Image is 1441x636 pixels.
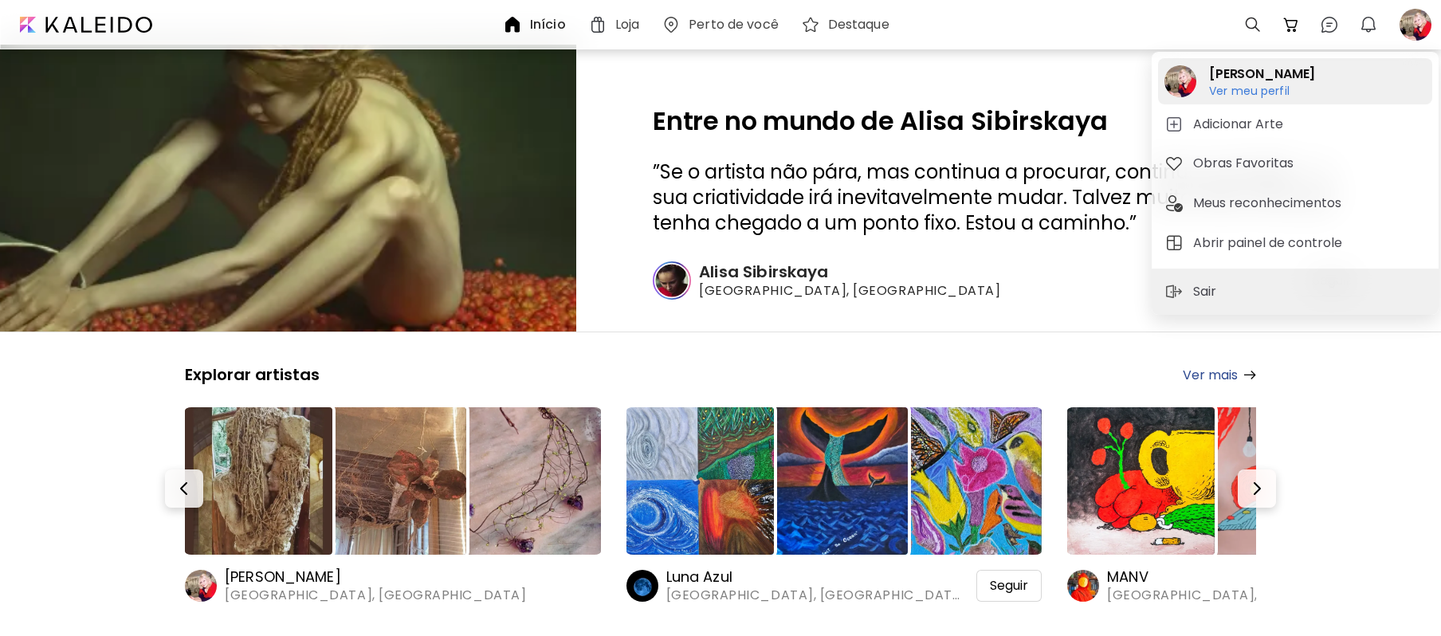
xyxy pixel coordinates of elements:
button: tabMeus reconhecimentos [1158,187,1432,219]
button: tabAbrir painel de controle [1158,227,1432,259]
h5: Obras Favoritas [1193,154,1298,173]
img: tab [1164,154,1184,173]
img: tab [1164,194,1184,213]
h6: Ver meu perfil [1209,84,1315,98]
h5: Adicionar Arte [1193,115,1288,134]
img: sign-out [1164,282,1184,301]
img: tab [1164,115,1184,134]
h5: Meus reconhecimentos [1193,194,1346,213]
img: tab [1164,234,1184,253]
button: sign-outSair [1158,276,1228,308]
h5: Abrir painel de controle [1193,234,1347,253]
h2: [PERSON_NAME] [1209,65,1315,84]
button: tabObras Favoritas [1158,147,1432,179]
p: Sair [1193,282,1222,301]
button: tabAdicionar Arte [1158,108,1432,140]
